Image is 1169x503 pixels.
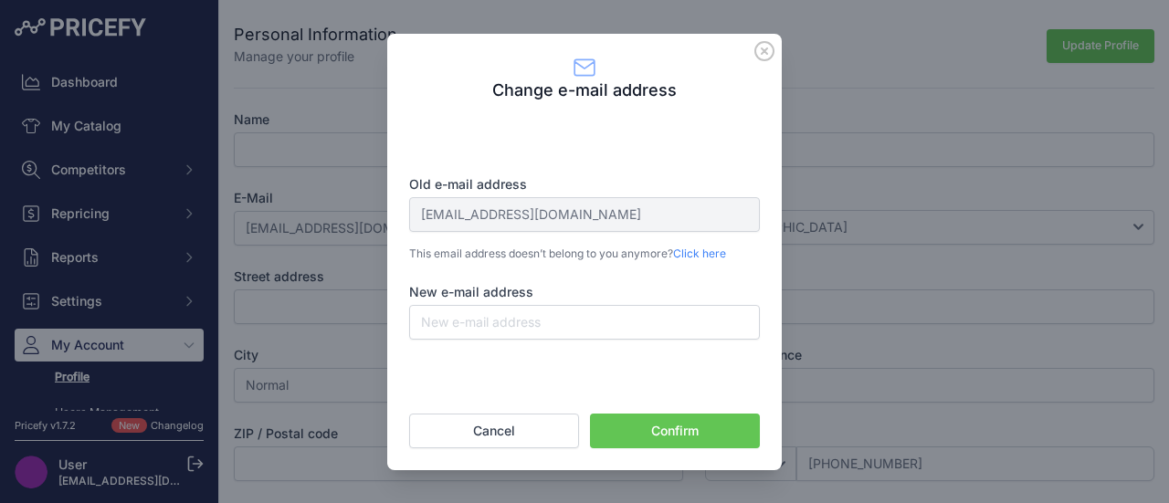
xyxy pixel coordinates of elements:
[409,414,579,448] button: Cancel
[409,79,760,101] h3: Change e-mail address
[590,414,760,448] button: Confirm
[409,283,760,301] label: New e-mail address
[409,246,760,261] p: This email address doesn’t belong to you anymore?
[409,175,760,194] label: Old e-mail address
[409,305,760,340] input: New e-mail address
[673,246,726,260] a: Click here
